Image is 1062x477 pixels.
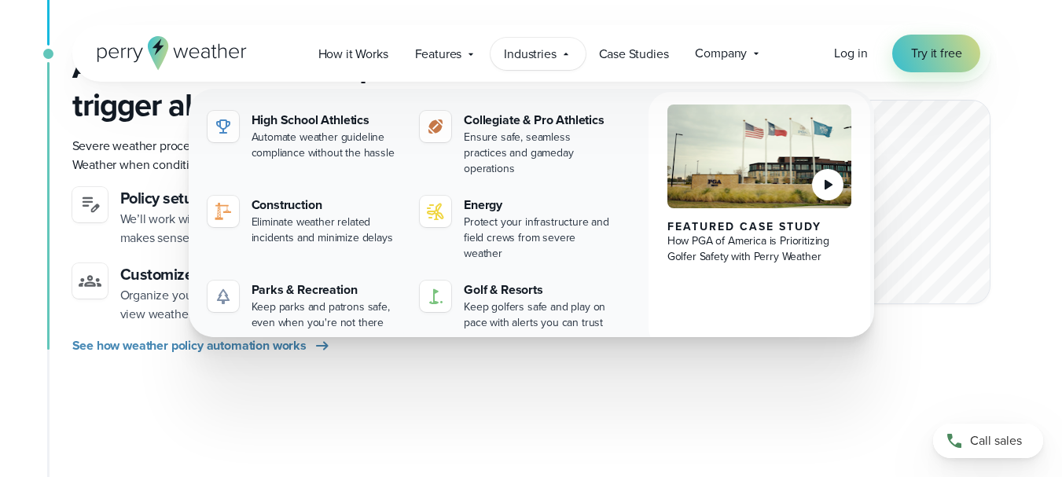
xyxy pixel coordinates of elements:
img: proathletics-icon@2x-1.svg [426,117,445,136]
div: Automate weather guideline compliance without the hassle [252,130,402,161]
a: Parks & Recreation Keep parks and patrons safe, even when you're not there [201,274,408,337]
div: High School Athletics [252,111,402,130]
a: Golf & Resorts Keep golfers safe and play on pace with alerts you can trust [413,274,620,337]
div: Ensure safe, seamless practices and gameday operations [464,130,614,177]
span: Case Studies [599,45,669,64]
div: Keep parks and patrons safe, even when you're not there [252,299,402,331]
p: We’ll work with you to add your weather policies or create new ones that makes sense for your org... [120,210,519,248]
img: golf-iconV2.svg [426,287,445,306]
h4: Policy setup done for you [120,187,519,210]
a: Construction Eliminate weather related incidents and minimize delays [201,189,408,252]
div: Construction [252,196,402,215]
p: Organize your users by teams, locations, or roles and control who can view weather data or receiv... [120,286,519,324]
h3: Add custom weather policies to trigger alerts [72,49,519,124]
img: parks-icon-grey.svg [214,287,233,306]
span: Try it free [911,44,961,63]
div: Featured Case Study [667,221,852,233]
div: Protect your infrastructure and field crews from severe weather [464,215,614,262]
a: PGA of America, Frisco Campus Featured Case Study How PGA of America is Prioritizing Golfer Safet... [649,92,871,350]
a: Try it free [892,35,980,72]
a: Energy Protect your infrastructure and field crews from severe weather [413,189,620,268]
span: Log in [834,44,867,62]
span: How it Works [318,45,388,64]
a: See how weather policy automation works [72,336,332,355]
span: See how weather policy automation works [72,336,307,355]
span: Features [415,45,462,64]
div: Parks & Recreation [252,281,402,299]
div: How PGA of America is Prioritizing Golfer Safety with Perry Weather [667,233,852,265]
a: Collegiate & Pro Athletics Ensure safe, seamless practices and gameday operations [413,105,620,183]
img: energy-icon@2x-1.svg [426,202,445,221]
div: Energy [464,196,614,215]
a: Case Studies [586,38,682,70]
span: Industries [504,45,556,64]
div: Collegiate & Pro Athletics [464,111,614,130]
a: Log in [834,44,867,63]
img: highschool-icon.svg [214,117,233,136]
a: High School Athletics Automate weather guideline compliance without the hassle [201,105,408,167]
div: Eliminate weather related incidents and minimize delays [252,215,402,246]
a: Call sales [933,424,1043,458]
span: Company [695,44,747,63]
img: PGA of America, Frisco Campus [667,105,852,208]
img: noun-crane-7630938-1@2x.svg [214,202,233,221]
div: Golf & Resorts [464,281,614,299]
h4: Customize groups by location or teams [120,263,519,286]
p: Severe weather procedures automatically activate in [GEOGRAPHIC_DATA] Weather when conditions rea... [72,137,519,174]
span: Call sales [970,431,1022,450]
div: Keep golfers safe and play on pace with alerts you can trust [464,299,614,331]
a: How it Works [305,38,402,70]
